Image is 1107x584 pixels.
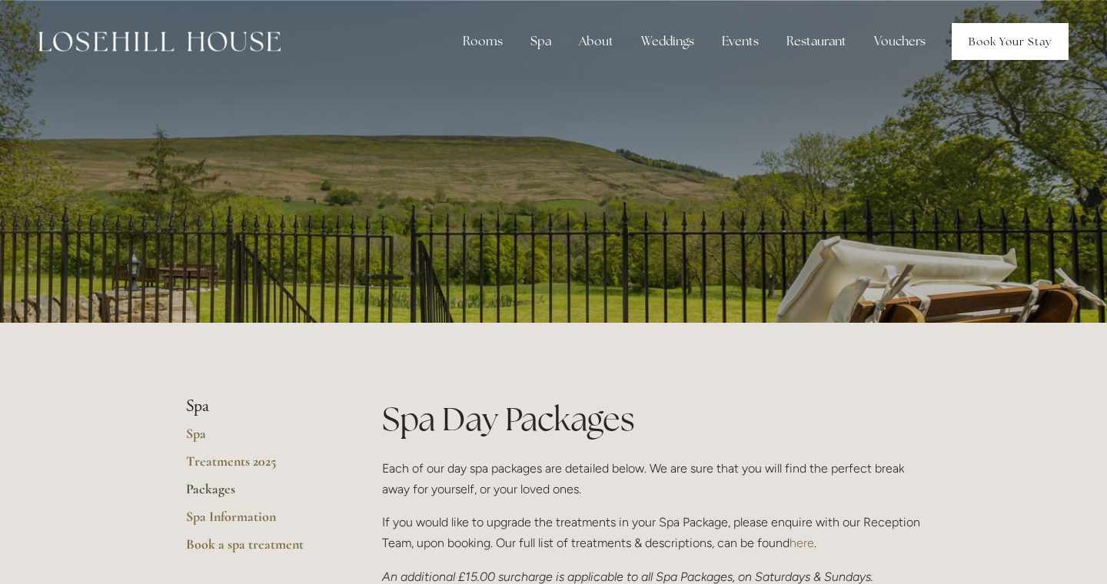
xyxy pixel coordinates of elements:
[38,32,281,51] img: Losehill House
[382,512,921,553] p: If you would like to upgrade the treatments in your Spa Package, please enquire with our Receptio...
[710,26,771,57] div: Events
[186,480,333,508] a: Packages
[790,536,814,550] a: here
[518,26,563,57] div: Spa
[382,569,873,584] em: An additional £15.00 surcharge is applicable to all Spa Packages, on Saturdays & Sundays.
[862,26,938,57] a: Vouchers
[186,508,333,536] a: Spa Information
[382,397,921,442] h1: Spa Day Packages
[382,458,921,499] p: Each of our day spa packages are detailed below. We are sure that you will find the perfect break...
[567,26,626,57] div: About
[186,453,333,480] a: Treatments 2025
[450,26,515,57] div: Rooms
[774,26,859,57] div: Restaurant
[629,26,706,57] div: Weddings
[186,425,333,453] a: Spa
[186,536,333,563] a: Book a spa treatment
[952,23,1069,60] a: Book Your Stay
[186,397,333,416] li: Spa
